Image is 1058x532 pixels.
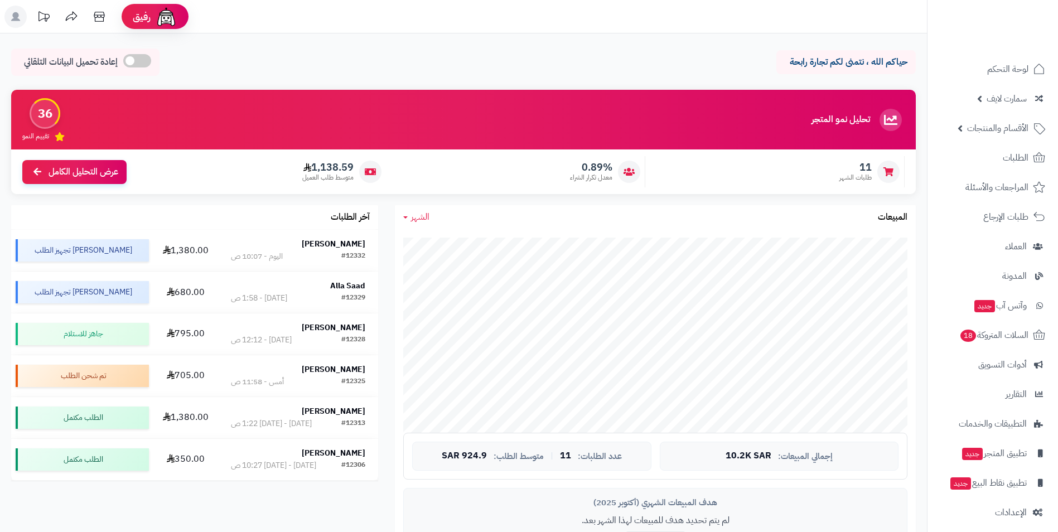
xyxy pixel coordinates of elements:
span: الأقسام والمنتجات [967,120,1028,136]
div: تم شحن الطلب [16,365,149,387]
a: الشهر [403,211,429,224]
a: التطبيقات والخدمات [934,410,1051,437]
div: #12306 [341,460,365,471]
strong: [PERSON_NAME] [302,238,365,250]
a: العملاء [934,233,1051,260]
div: اليوم - 10:07 ص [231,251,283,262]
a: وآتس آبجديد [934,292,1051,319]
span: معدل تكرار الشراء [570,173,612,182]
span: جديد [950,477,971,490]
a: تطبيق المتجرجديد [934,440,1051,467]
a: الطلبات [934,144,1051,171]
div: [PERSON_NAME] تجهيز الطلب [16,239,149,262]
div: #12325 [341,376,365,388]
span: 18 [960,330,976,342]
a: التقارير [934,381,1051,408]
span: 0.89% [570,161,612,173]
span: رفيق [133,10,151,23]
span: طلبات الشهر [839,173,872,182]
span: أدوات التسويق [978,357,1027,373]
span: سمارت لايف [987,91,1027,107]
h3: المبيعات [878,212,907,223]
div: #12329 [341,293,365,304]
span: التقارير [1006,386,1027,402]
span: تطبيق نقاط البيع [949,475,1027,491]
strong: [PERSON_NAME] [302,405,365,417]
div: [DATE] - 1:58 ص [231,293,287,304]
span: الإعدادات [995,505,1027,520]
span: إجمالي المبيعات: [778,452,833,461]
span: 10.2K SAR [726,451,771,461]
td: 795.00 [153,313,218,355]
span: متوسط الطلب: [494,452,544,461]
strong: [PERSON_NAME] [302,447,365,459]
p: حياكم الله ، نتمنى لكم تجارة رابحة [785,56,907,69]
span: 11 [839,161,872,173]
img: ai-face.png [155,6,177,28]
a: تحديثات المنصة [30,6,57,31]
span: التطبيقات والخدمات [959,416,1027,432]
a: الإعدادات [934,499,1051,526]
span: المراجعات والأسئلة [965,180,1028,195]
div: جاهز للاستلام [16,323,149,345]
div: الطلب مكتمل [16,407,149,429]
h3: آخر الطلبات [331,212,370,223]
span: الشهر [411,210,429,224]
td: 1,380.00 [153,230,218,271]
span: عرض التحليل الكامل [49,166,118,178]
div: [DATE] - 12:12 ص [231,335,292,346]
span: 1,138.59 [302,161,354,173]
span: تطبيق المتجر [961,446,1027,461]
div: أمس - 11:58 ص [231,376,284,388]
div: الطلب مكتمل [16,448,149,471]
p: لم يتم تحديد هدف للمبيعات لهذا الشهر بعد. [412,514,898,527]
div: هدف المبيعات الشهري (أكتوبر 2025) [412,497,898,509]
td: 705.00 [153,355,218,396]
span: تقييم النمو [22,132,49,141]
span: السلات المتروكة [959,327,1028,343]
a: السلات المتروكة18 [934,322,1051,349]
a: تطبيق نقاط البيعجديد [934,470,1051,496]
span: | [550,452,553,460]
span: عدد الطلبات: [578,452,622,461]
a: طلبات الإرجاع [934,204,1051,230]
span: الطلبات [1003,150,1028,166]
span: جديد [962,448,983,460]
div: [PERSON_NAME] تجهيز الطلب [16,281,149,303]
span: 924.9 SAR [442,451,487,461]
a: المدونة [934,263,1051,289]
div: #12328 [341,335,365,346]
a: عرض التحليل الكامل [22,160,127,184]
span: طلبات الإرجاع [983,209,1028,225]
strong: [PERSON_NAME] [302,322,365,333]
span: لوحة التحكم [987,61,1028,77]
td: 1,380.00 [153,397,218,438]
div: [DATE] - [DATE] 10:27 ص [231,460,316,471]
span: جديد [974,300,995,312]
span: وآتس آب [973,298,1027,313]
a: المراجعات والأسئلة [934,174,1051,201]
a: لوحة التحكم [934,56,1051,83]
span: 11 [560,451,571,461]
strong: Alla Saad [330,280,365,292]
span: متوسط طلب العميل [302,173,354,182]
span: إعادة تحميل البيانات التلقائي [24,56,118,69]
span: العملاء [1005,239,1027,254]
div: [DATE] - [DATE] 1:22 ص [231,418,312,429]
span: المدونة [1002,268,1027,284]
h3: تحليل نمو المتجر [811,115,870,125]
strong: [PERSON_NAME] [302,364,365,375]
a: أدوات التسويق [934,351,1051,378]
div: #12313 [341,418,365,429]
td: 350.00 [153,439,218,480]
td: 680.00 [153,272,218,313]
div: #12332 [341,251,365,262]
